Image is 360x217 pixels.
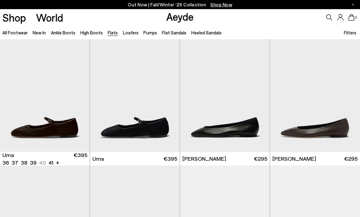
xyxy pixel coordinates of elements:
a: Shop [2,12,26,23]
li: 38 [21,159,27,166]
span: [PERSON_NAME] [182,155,226,163]
img: Ellie Almond-Toe Flats [270,39,360,152]
span: Uma [92,155,104,163]
a: High Boots [80,30,103,35]
a: Aeyde [166,10,194,23]
span: Uma [2,151,14,159]
span: Filters [344,30,356,35]
a: Uma €395 [90,152,180,166]
a: Ankle Boots [51,30,75,35]
a: All Footwear [2,30,28,35]
p: Out Now | Fall/Winter ‘25 Collection [128,1,232,9]
span: Navigate to /collections/new-in [211,2,232,7]
img: Ellie Almond-Toe Flats [180,39,270,152]
ul: variant [2,159,52,166]
span: €295 [344,155,358,163]
span: €295 [254,155,267,163]
a: World [36,12,63,23]
a: New In [33,30,46,35]
a: Pumps [143,30,157,35]
a: Flat Sandals [162,30,186,35]
a: [PERSON_NAME] €295 [270,152,360,166]
li: + [56,158,59,166]
a: 0 [348,14,355,21]
img: Uma Ponyhair Flats [90,39,180,152]
a: Flats [108,30,118,35]
li: 36 [2,159,9,166]
li: 39 [30,159,37,166]
span: [PERSON_NAME] [272,155,316,163]
span: €395 [74,151,87,166]
a: [PERSON_NAME] €295 [180,152,270,166]
a: Heeled Sandals [191,30,221,35]
span: 0 [355,16,358,19]
li: 41 [49,159,53,166]
a: Loafers [123,30,139,35]
li: 37 [12,159,18,166]
span: €395 [164,155,177,163]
